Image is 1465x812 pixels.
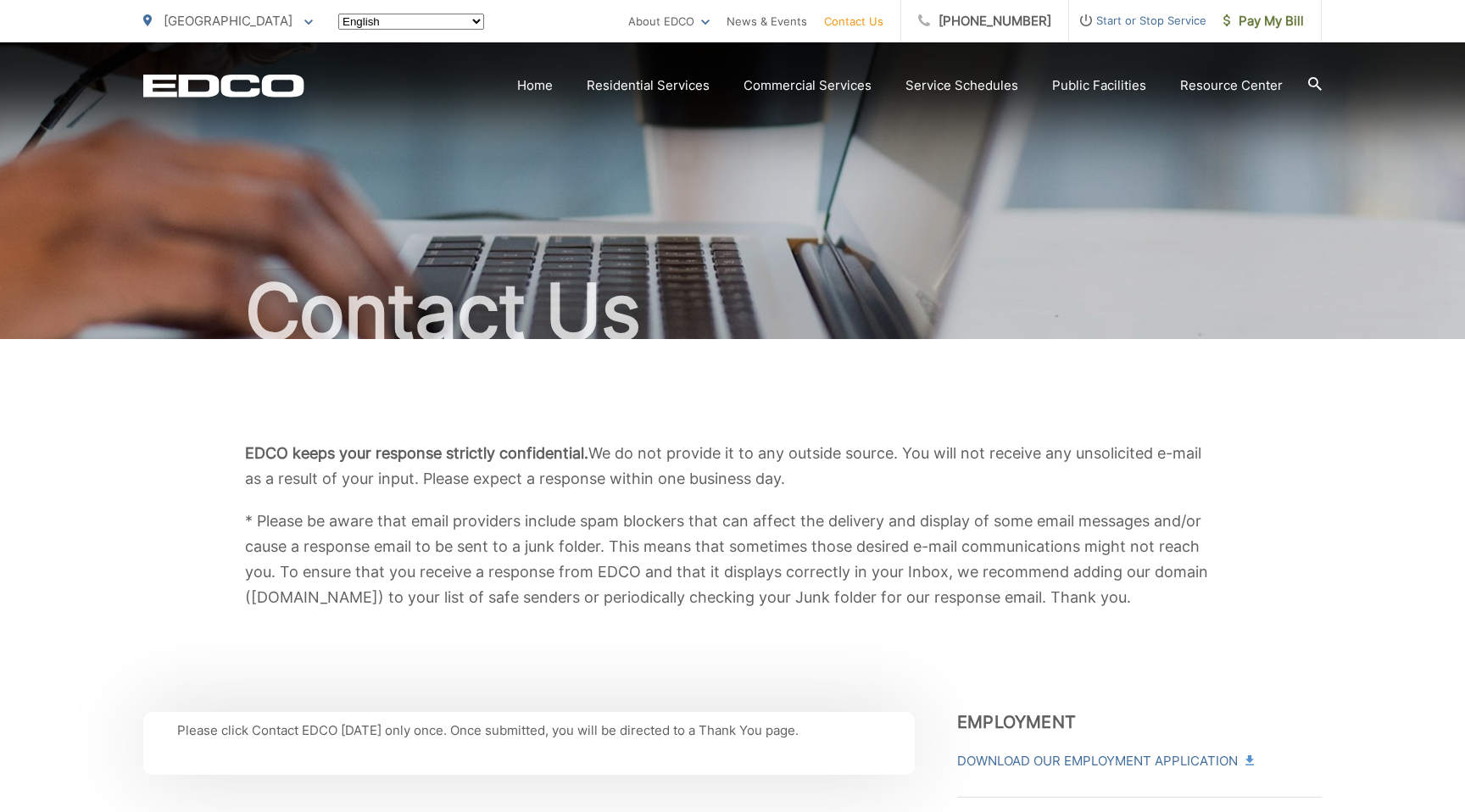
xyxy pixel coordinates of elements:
a: Service Schedules [905,75,1018,96]
a: Commercial Services [744,75,872,96]
a: Residential Services [587,75,710,96]
a: Contact Us [824,11,883,31]
a: Public Facilities [1052,75,1146,96]
span: Pay My Bill [1223,11,1304,31]
h1: Contact Us [143,270,1322,354]
a: Home [517,75,553,96]
h3: Employment [957,712,1322,732]
a: Download Our Employment Application [957,751,1252,771]
b: EDCO keeps your response strictly confidential. [245,444,588,462]
p: * Please be aware that email providers include spam blockers that can affect the delivery and dis... [245,509,1220,610]
p: Please click Contact EDCO [DATE] only once. Once submitted, you will be directed to a Thank You p... [177,720,881,741]
span: [GEOGRAPHIC_DATA] [164,13,292,29]
p: We do not provide it to any outside source. You will not receive any unsolicited e-mail as a resu... [245,441,1220,492]
select: Select a language [338,14,484,30]
a: About EDCO [628,11,710,31]
a: Resource Center [1180,75,1283,96]
a: News & Events [727,11,807,31]
a: EDCD logo. Return to the homepage. [143,74,304,97]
